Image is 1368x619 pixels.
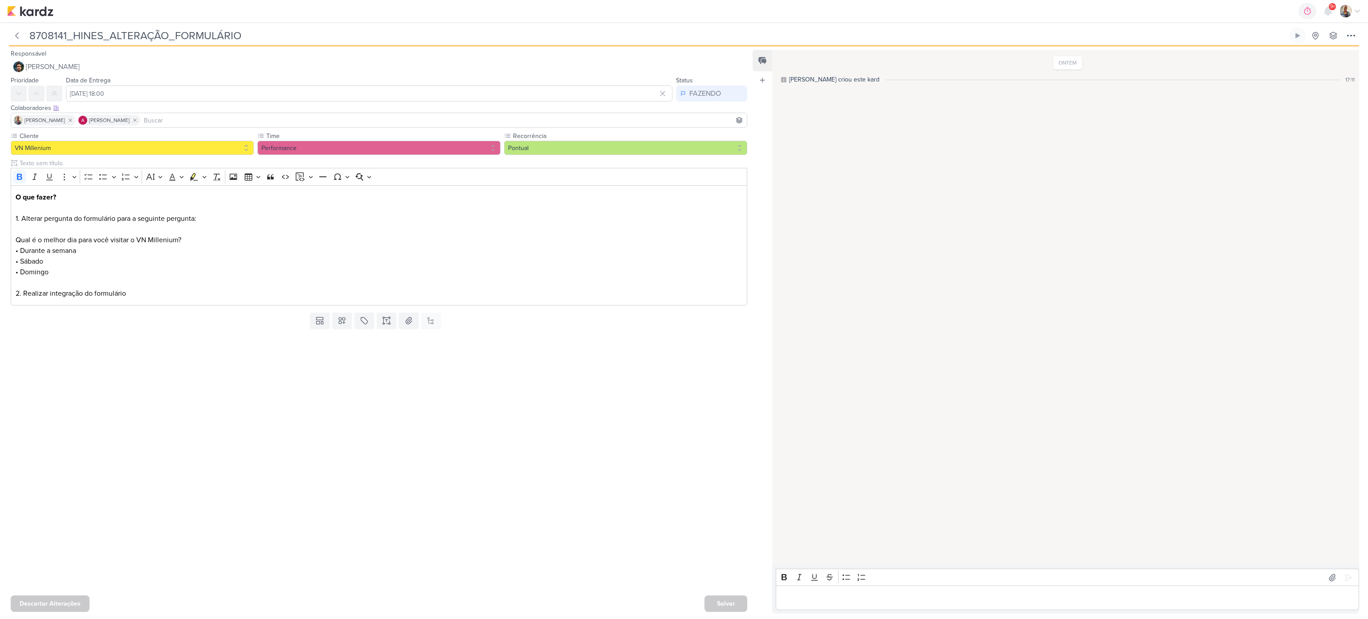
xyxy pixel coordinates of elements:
[11,103,747,113] div: Colaboradores
[11,185,747,306] div: Editor editing area: main
[265,131,501,141] label: Time
[7,6,53,16] img: kardz.app
[11,59,747,75] button: [PERSON_NAME]
[1339,5,1352,17] img: Iara Santos
[14,116,23,125] img: Iara Santos
[16,257,43,266] span: • Sábado
[19,131,254,141] label: Cliente
[26,61,80,72] span: [PERSON_NAME]
[16,214,196,223] span: 1. Alterar pergunta do formulário para a seguinte pergunta:
[78,116,87,125] img: Alessandra Gomes
[1330,3,1335,10] span: 9+
[11,77,39,84] label: Prioridade
[504,141,747,155] button: Pontual
[1294,32,1301,39] div: Ligar relógio
[11,50,46,57] label: Responsável
[66,77,110,84] label: Data de Entrega
[689,88,721,99] div: FAZENDO
[27,28,1288,44] input: Kard Sem Título
[24,116,65,124] span: [PERSON_NAME]
[676,77,693,84] label: Status
[11,141,254,155] button: VN Millenium
[789,75,879,84] div: [PERSON_NAME] criou este kard
[13,61,24,72] img: Nelito Junior
[512,131,747,141] label: Recorrência
[676,86,747,102] button: FAZENDO
[16,193,56,202] strong: O que fazer?
[776,569,1359,586] div: Editor toolbar
[257,141,501,155] button: Performance
[142,115,745,126] input: Buscar
[16,236,181,244] span: Qual é o melhor dia para você visitar o VN Millenium?
[18,159,747,168] input: Texto sem título
[89,116,130,124] span: [PERSON_NAME]
[1345,76,1355,84] div: 17:11
[66,86,672,102] input: Select a date
[16,268,49,277] span: • Domingo
[16,289,126,298] span: 2. Realizar integração do formulário
[776,586,1359,610] div: Editor editing area: main
[16,246,76,255] span: • Durante a semana
[11,168,747,185] div: Editor toolbar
